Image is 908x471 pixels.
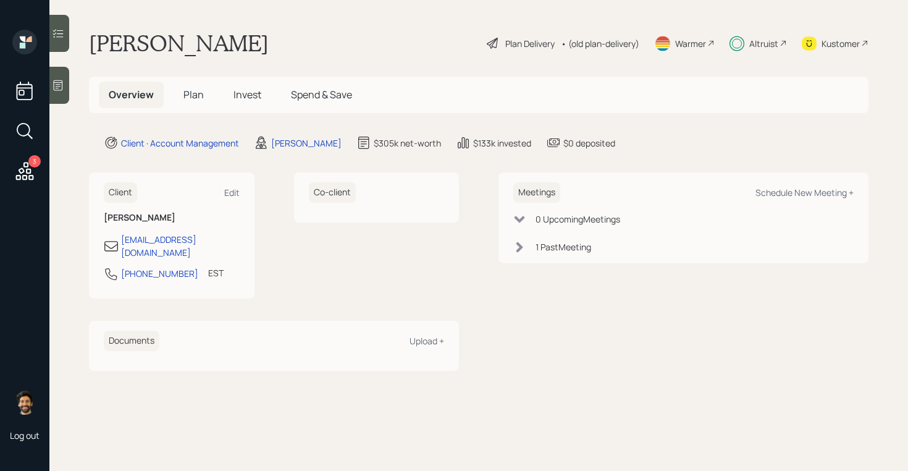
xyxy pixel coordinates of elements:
[233,88,261,101] span: Invest
[749,37,778,50] div: Altruist
[513,182,560,203] h6: Meetings
[822,37,860,50] div: Kustomer
[104,331,159,351] h6: Documents
[505,37,555,50] div: Plan Delivery
[104,213,240,223] h6: [PERSON_NAME]
[224,187,240,198] div: Edit
[561,37,639,50] div: • (old plan-delivery)
[410,335,444,347] div: Upload +
[208,266,224,279] div: EST
[89,30,269,57] h1: [PERSON_NAME]
[121,233,240,259] div: [EMAIL_ADDRESS][DOMAIN_NAME]
[28,155,41,168] div: 3
[755,187,854,198] div: Schedule New Meeting +
[309,182,356,203] h6: Co-client
[121,267,198,280] div: [PHONE_NUMBER]
[536,213,620,226] div: 0 Upcoming Meeting s
[183,88,204,101] span: Plan
[10,430,40,441] div: Log out
[121,137,239,150] div: Client · Account Management
[104,182,137,203] h6: Client
[374,137,441,150] div: $305k net-worth
[12,390,37,415] img: eric-schwartz-headshot.png
[291,88,352,101] span: Spend & Save
[675,37,706,50] div: Warmer
[536,240,591,253] div: 1 Past Meeting
[271,137,342,150] div: [PERSON_NAME]
[563,137,615,150] div: $0 deposited
[109,88,154,101] span: Overview
[473,137,531,150] div: $133k invested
